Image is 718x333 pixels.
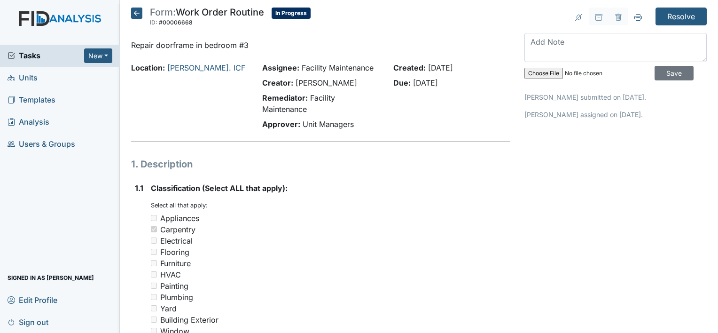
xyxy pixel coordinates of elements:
[160,314,219,325] div: Building Exterior
[159,19,193,26] span: #00006668
[655,66,694,80] input: Save
[151,305,157,311] input: Yard
[160,269,181,280] div: HVAC
[302,63,374,72] span: Facility Maintenance
[160,235,193,246] div: Electrical
[8,137,75,151] span: Users & Groups
[303,119,354,129] span: Unit Managers
[262,119,300,129] strong: Approver:
[8,315,48,329] span: Sign out
[151,271,157,277] input: HVAC
[151,183,288,193] span: Classification (Select ALL that apply):
[151,260,157,266] input: Furniture
[131,40,510,51] p: Repair doorframe in bedroom #3
[262,63,299,72] strong: Assignee:
[150,19,157,26] span: ID:
[151,249,157,255] input: Flooring
[8,93,55,107] span: Templates
[272,8,311,19] span: In Progress
[8,50,84,61] a: Tasks
[151,317,157,323] input: Building Exterior
[151,294,157,300] input: Plumbing
[296,78,357,87] span: [PERSON_NAME]
[262,93,308,103] strong: Remediator:
[151,215,157,221] input: Appliances
[8,115,49,129] span: Analysis
[524,110,707,119] p: [PERSON_NAME] assigned on [DATE].
[151,283,157,289] input: Painting
[262,78,293,87] strong: Creator:
[8,71,38,85] span: Units
[84,48,112,63] button: New
[150,8,264,28] div: Work Order Routine
[151,226,157,232] input: Carpentry
[160,280,188,292] div: Painting
[393,78,411,87] strong: Due:
[160,292,193,303] div: Plumbing
[131,157,510,171] h1: 1. Description
[524,92,707,102] p: [PERSON_NAME] submitted on [DATE].
[160,258,191,269] div: Furniture
[131,63,165,72] strong: Location:
[8,293,57,307] span: Edit Profile
[413,78,438,87] span: [DATE]
[151,238,157,244] input: Electrical
[428,63,453,72] span: [DATE]
[160,213,199,224] div: Appliances
[135,182,143,194] label: 1.1
[167,63,245,72] a: [PERSON_NAME]. ICF
[656,8,707,25] input: Resolve
[160,303,177,314] div: Yard
[160,246,189,258] div: Flooring
[160,224,195,235] div: Carpentry
[151,202,208,209] small: Select all that apply:
[8,270,94,285] span: Signed in as [PERSON_NAME]
[393,63,426,72] strong: Created:
[150,7,176,18] span: Form:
